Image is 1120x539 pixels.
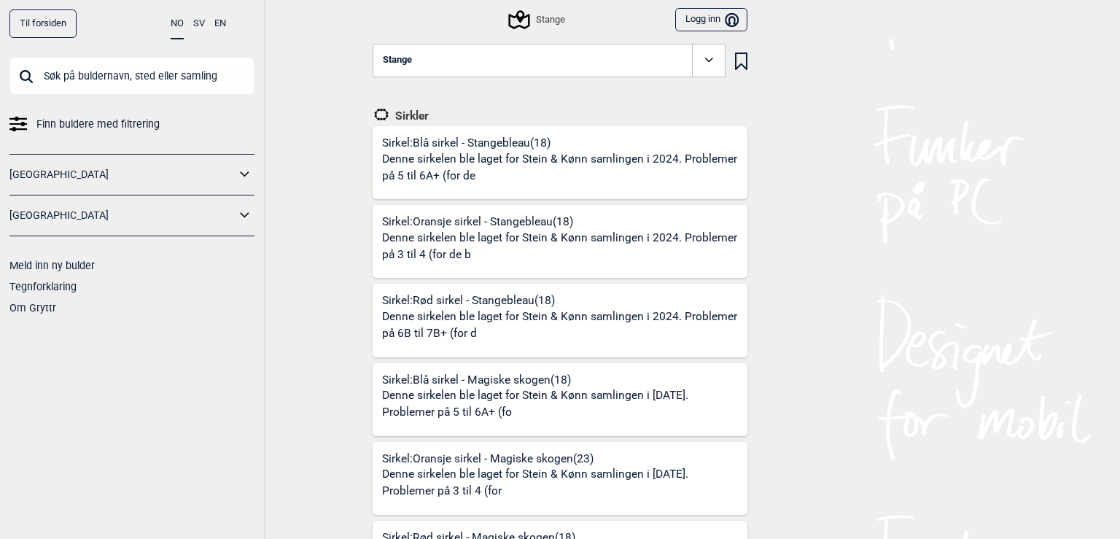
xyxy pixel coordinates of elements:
a: Finn buldere med filtrering [9,114,254,135]
button: Stange [373,44,726,77]
button: EN [214,9,226,38]
a: [GEOGRAPHIC_DATA] [9,205,236,226]
a: Sirkel:Blå sirkel - Magiske skogen(18)Denne sirkelen ble laget for Stein & Kønn samlingen i [DATE... [373,363,747,436]
span: Finn buldere med filtrering [36,114,160,135]
input: Søk på buldernavn, sted eller samling [9,57,254,95]
button: NO [171,9,184,39]
a: Sirkel:Rød sirkel - Stangebleau(18)Denne sirkelen ble laget for Stein & Kønn samlingen i 2024. Pr... [373,284,747,357]
p: Denne sirkelen ble laget for Stein & Kønn samlingen i 2024. Problemer på 6B til 7B+ (for d [382,309,743,343]
p: Denne sirkelen ble laget for Stein & Kønn samlingen i 2024. Problemer på 3 til 4 (for de b [382,230,743,264]
p: Denne sirkelen ble laget for Stein & Kønn samlingen i 2024. Problemer på 5 til 6A+ (for de [382,151,743,185]
p: Denne sirkelen ble laget for Stein & Kønn samlingen i [DATE]. Problemer på 5 til 6A+ (fo [382,387,743,422]
a: [GEOGRAPHIC_DATA] [9,164,236,185]
a: Meld inn ny bulder [9,260,95,271]
div: Sirkel: Oransje sirkel - Magiske skogen (23) [382,451,747,515]
a: Til forsiden [9,9,77,38]
button: Logg inn [675,8,747,32]
div: Sirkel: Blå sirkel - Magiske skogen (18) [382,373,747,436]
p: Denne sirkelen ble laget for Stein & Kønn samlingen i [DATE]. Problemer på 3 til 4 (for [382,466,743,500]
div: Sirkel: Blå sirkel - Stangebleau (18) [382,136,747,199]
a: Sirkel:Oransje sirkel - Stangebleau(18)Denne sirkelen ble laget for Stein & Kønn samlingen i 2024... [373,205,747,278]
a: Om Gryttr [9,302,56,314]
a: Tegnforklaring [9,281,77,292]
div: Sirkel: Rød sirkel - Stangebleau (18) [382,293,747,357]
div: Sirkel: Oransje sirkel - Stangebleau (18) [382,214,747,278]
span: Sirkler [390,109,429,123]
button: SV [193,9,205,38]
a: Sirkel:Oransje sirkel - Magiske skogen(23)Denne sirkelen ble laget for Stein & Kønn samlingen i [... [373,442,747,515]
span: Stange [383,55,412,66]
a: Sirkel:Blå sirkel - Stangebleau(18)Denne sirkelen ble laget for Stein & Kønn samlingen i 2024. Pr... [373,126,747,199]
div: Stange [510,11,564,28]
